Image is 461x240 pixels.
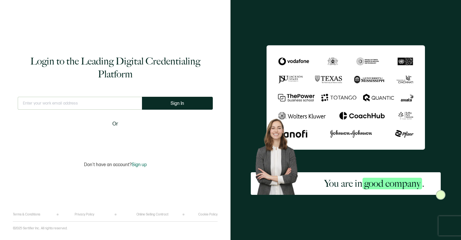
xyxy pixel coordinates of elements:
[171,101,184,106] span: Sign In
[324,177,424,190] h2: You are in .
[198,213,218,216] a: Cookie Policy
[267,45,425,150] img: Sertifier Login - You are in <span class="strong-h">good company</span>.
[362,178,422,189] span: good company
[251,115,308,195] img: Sertifier Login - You are in <span class="strong-h">good company</span>. Hero
[84,162,147,167] p: Don't have an account?
[18,97,142,110] input: Enter your work email address
[429,209,461,240] iframe: Chat Widget
[13,226,68,230] p: ©2025 Sertifier Inc.. All rights reserved.
[436,190,446,200] img: Sertifier Login
[142,97,213,110] button: Sign In
[75,213,94,216] a: Privacy Policy
[136,213,168,216] a: Online Selling Contract
[132,162,147,167] span: Sign up
[13,213,40,216] a: Terms & Conditions
[75,132,155,146] iframe: Sign in with Google Button
[18,55,213,81] h1: Login to the Leading Digital Credentialing Platform
[112,120,118,128] span: Or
